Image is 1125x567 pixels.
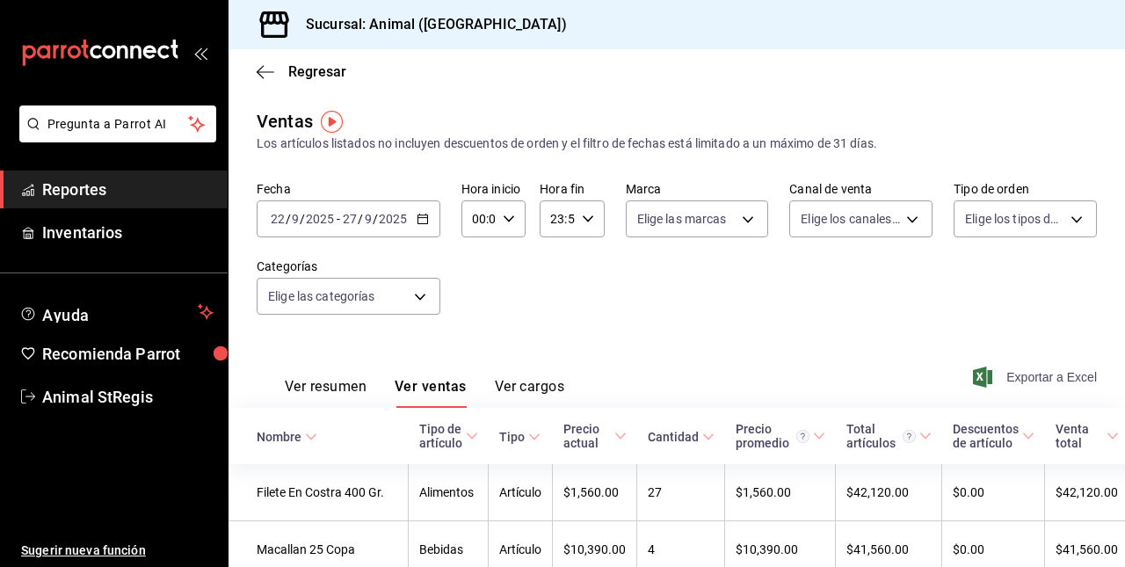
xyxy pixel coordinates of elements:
[1056,422,1119,450] span: Venta total
[789,183,933,195] label: Canal de venta
[409,464,489,521] td: Alimentos
[42,388,153,406] font: Animal StRegis
[42,180,106,199] font: Reportes
[358,212,363,226] span: /
[257,134,1097,153] div: Los artículos listados no incluyen descuentos de orden y el filtro de fechas está limitado a un m...
[342,212,358,226] input: --
[1006,370,1097,384] font: Exportar a Excel
[257,108,313,134] div: Ventas
[489,464,553,521] td: Artículo
[257,260,440,273] label: Categorías
[337,212,340,226] span: -
[292,14,567,35] h3: Sucursal: Animal ([GEOGRAPHIC_DATA])
[286,212,291,226] span: /
[725,464,836,521] td: $1,560.00
[563,422,611,450] div: Precio actual
[288,63,346,80] span: Regresar
[846,422,932,450] span: Total artículos
[257,63,346,80] button: Regresar
[42,302,191,323] span: Ayuda
[364,212,373,226] input: --
[42,223,122,242] font: Inventarios
[419,422,478,450] span: Tipo de artículo
[257,430,301,444] div: Nombre
[257,430,317,444] span: Nombre
[495,378,565,408] button: Ver cargos
[285,378,367,396] font: Ver resumen
[378,212,408,226] input: ----
[270,212,286,226] input: --
[499,430,525,444] div: Tipo
[268,287,375,305] span: Elige las categorías
[953,422,1019,450] div: Descuentos de artículo
[229,464,409,521] td: Filete En Costra 400 Gr.
[796,430,809,443] svg: Precio promedio = Total artículos / cantidad
[21,543,146,557] font: Sugerir nueva función
[648,430,699,444] div: Cantidad
[305,212,335,226] input: ----
[42,345,180,363] font: Recomienda Parrot
[736,422,789,450] font: Precio promedio
[553,464,637,521] td: $1,560.00
[499,430,541,444] span: Tipo
[1056,422,1103,450] div: Venta total
[300,212,305,226] span: /
[836,464,942,521] td: $42,120.00
[954,183,1097,195] label: Tipo de orden
[801,210,900,228] span: Elige los canales de venta
[942,464,1045,521] td: $0.00
[736,422,825,450] span: Precio promedio
[965,210,1064,228] span: Elige los tipos de orden
[903,430,916,443] svg: El total de artículos considera cambios de precios en los artículos, así como costos adicionales ...
[257,183,440,195] label: Fecha
[626,183,769,195] label: Marca
[47,115,189,134] span: Pregunta a Parrot AI
[846,422,896,450] font: Total artículos
[12,127,216,146] a: Pregunta a Parrot AI
[976,367,1097,388] button: Exportar a Excel
[637,464,725,521] td: 27
[637,210,727,228] span: Elige las marcas
[193,46,207,60] button: open_drawer_menu
[373,212,378,226] span: /
[648,430,715,444] span: Cantidad
[19,105,216,142] button: Pregunta a Parrot AI
[563,422,627,450] span: Precio actual
[285,378,564,408] div: Pestañas de navegación
[953,422,1034,450] span: Descuentos de artículo
[540,183,604,195] label: Hora fin
[419,422,462,450] div: Tipo de artículo
[321,111,343,133] img: Marcador de información sobre herramientas
[395,378,467,408] button: Ver ventas
[461,183,526,195] label: Hora inicio
[291,212,300,226] input: --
